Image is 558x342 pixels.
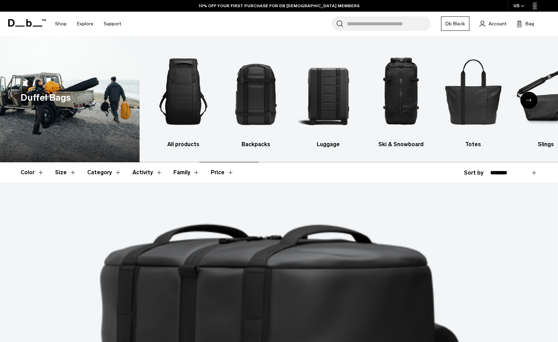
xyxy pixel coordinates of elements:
h3: Luggage [298,140,359,149]
button: Toggle Filter [21,163,44,182]
a: 10% OFF YOUR FIRST PURCHASE FOR DB [DEMOGRAPHIC_DATA] MEMBERS [199,3,360,9]
span: Bag [525,20,534,27]
nav: Main Navigation [50,12,126,36]
a: Shop [55,12,67,36]
button: Toggle Filter [87,163,121,182]
button: Bag [517,20,534,28]
li: 4 / 10 [371,46,431,149]
a: Explore [77,12,93,36]
img: Db [371,46,431,137]
h3: Backpacks [226,140,286,149]
img: Db [226,46,286,137]
a: Support [104,12,121,36]
a: Db Luggage [298,46,359,149]
h1: Duffel Bags [21,91,71,105]
li: 5 / 10 [443,46,504,149]
li: 3 / 10 [298,46,359,149]
button: Toggle Filter [55,163,76,182]
li: 2 / 10 [226,46,286,149]
li: 1 / 10 [153,46,214,149]
img: Db [153,46,214,137]
button: Toggle Price [211,163,234,182]
button: Toggle Filter [173,163,200,182]
a: Db Black [441,16,469,31]
img: Db [298,46,359,137]
button: Toggle Filter [132,163,163,182]
a: Db All products [153,46,214,149]
h3: All products [153,140,214,149]
a: Db Ski & Snowboard [371,46,431,149]
span: Account [489,20,506,27]
a: Db Backpacks [226,46,286,149]
div: Next slide [520,92,537,109]
h3: Ski & Snowboard [371,140,431,149]
h3: Totes [443,140,504,149]
a: Account [480,20,506,28]
a: Db Totes [443,46,504,149]
img: Db [443,46,504,137]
